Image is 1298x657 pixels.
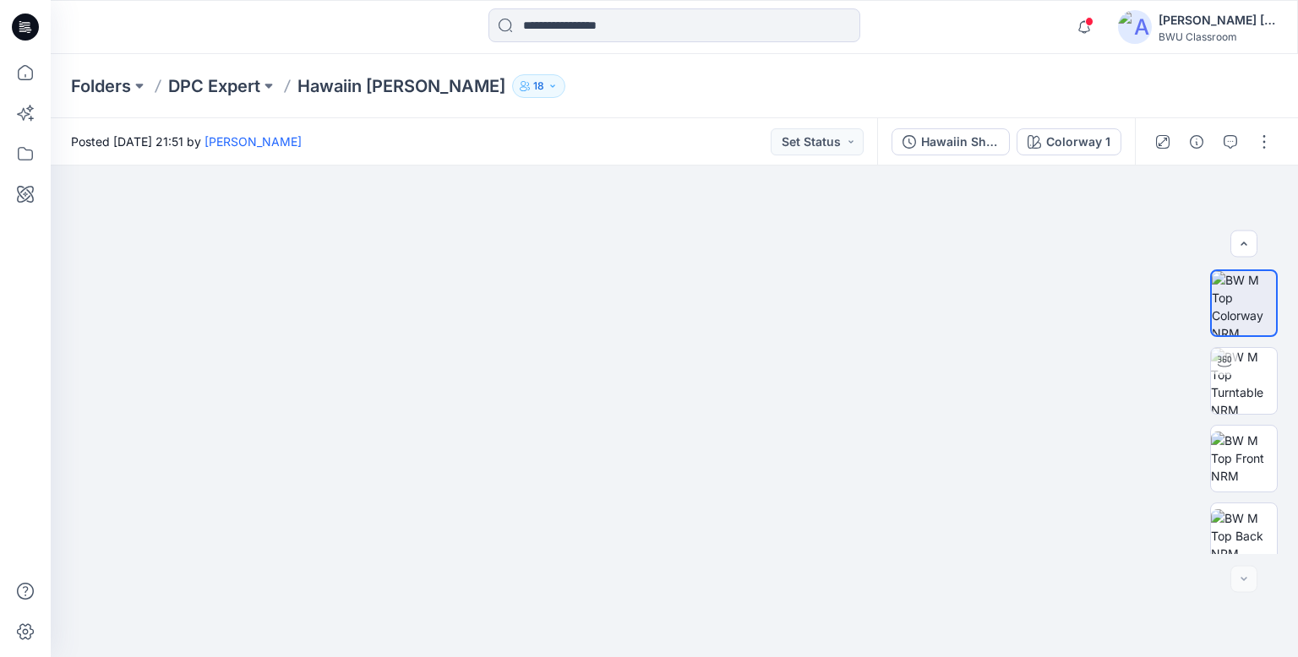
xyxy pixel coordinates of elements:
button: 18 [512,74,565,98]
span: Posted [DATE] 21:51 by [71,133,302,150]
img: BW M Top Front NRM [1211,432,1277,485]
div: Colorway 1 [1046,133,1110,151]
button: Colorway 1 [1017,128,1121,155]
button: Details [1183,128,1210,155]
a: [PERSON_NAME] [205,134,302,149]
p: Hawaiin [PERSON_NAME] [297,74,505,98]
p: 18 [533,77,544,95]
a: Folders [71,74,131,98]
div: BWU Classroom [1159,30,1277,43]
a: DPC Expert [168,74,260,98]
img: BW M Top Turntable NRM [1211,348,1277,414]
button: Hawaiin Shirt_Devmini [892,128,1010,155]
div: [PERSON_NAME] [PERSON_NAME] [PERSON_NAME] [1159,10,1277,30]
div: Hawaiin Shirt_Devmini [921,133,999,151]
img: BW M Top Back NRM [1211,509,1277,562]
img: avatar [1118,10,1152,44]
img: BW M Top Colorway NRM [1212,271,1276,335]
